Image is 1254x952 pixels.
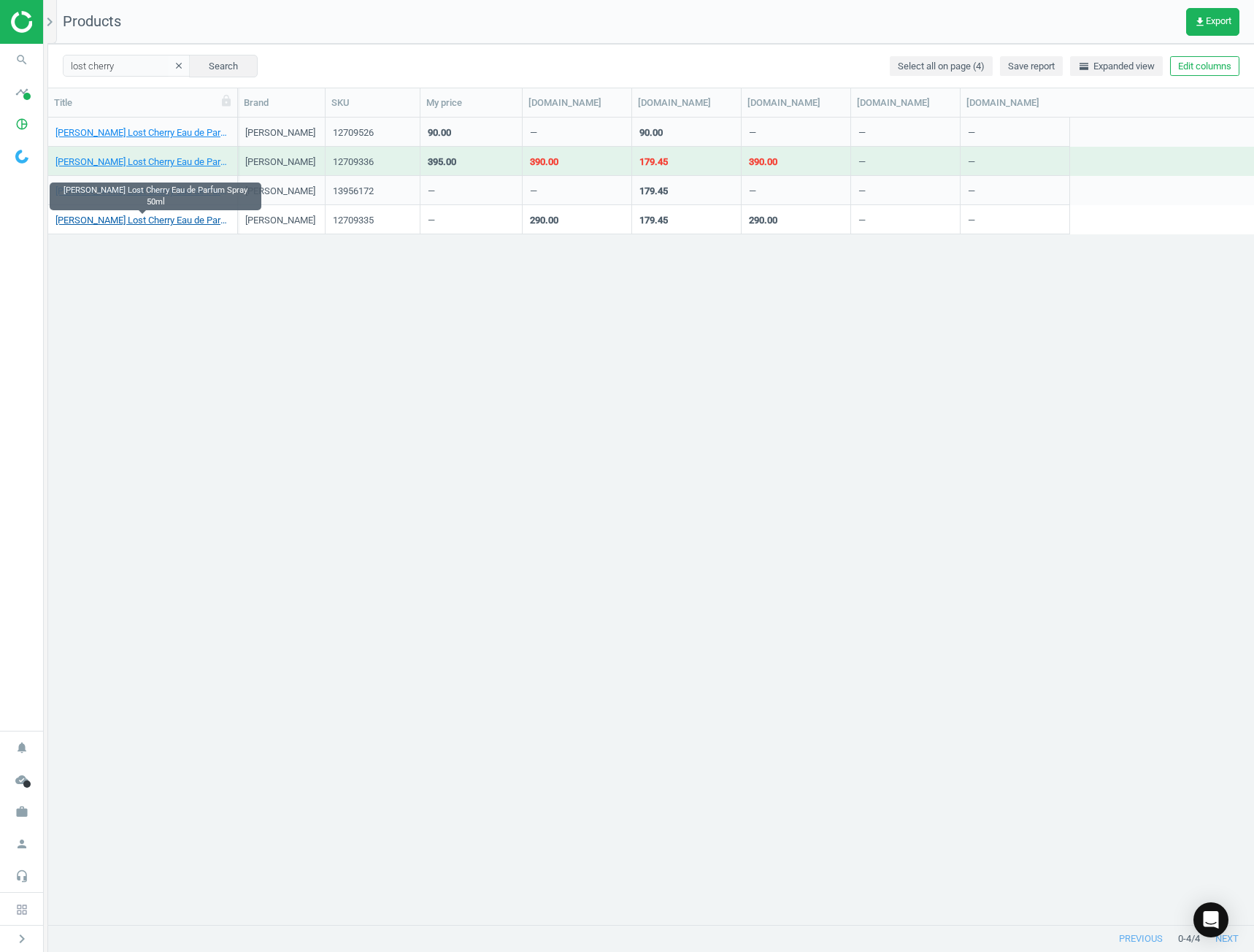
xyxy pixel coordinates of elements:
[245,214,315,232] div: [PERSON_NAME]
[428,185,435,203] div: —
[966,96,1064,110] div: [DOMAIN_NAME]
[15,150,28,164] img: wGWNvw8QSZomAAAAABJRU5ErkJggg==
[48,118,1254,924] div: grid
[50,183,261,210] div: [PERSON_NAME] Lost Cherry Eau de Parfum Spray 50ml
[8,798,36,826] i: work
[55,156,230,169] a: [PERSON_NAME] Lost Cherry Eau de Parfum Spray 100ml
[4,929,40,948] button: chevron_right
[1070,56,1163,77] button: horizontal_splitExpanded view
[858,156,866,174] div: —
[333,156,412,169] div: 12709336
[530,214,558,227] div: 290.00
[245,126,315,145] div: [PERSON_NAME]
[1193,902,1228,937] div: Open Intercom Messenger
[639,185,668,198] div: 179.45
[63,12,121,30] span: Products
[245,185,315,203] div: [PERSON_NAME]
[530,185,537,203] div: —
[1170,56,1239,77] button: Edit columns
[426,96,516,110] div: My price
[189,55,258,77] button: Search
[1078,61,1090,72] i: horizontal_split
[749,126,756,145] div: —
[639,156,668,169] div: 179.45
[530,156,558,169] div: 390.00
[63,55,191,77] input: SKU/Title search
[41,13,58,31] i: chevron_right
[749,156,777,169] div: 390.00
[1191,932,1200,945] span: / 4
[8,46,36,74] i: search
[168,56,190,77] button: clear
[1078,60,1155,73] span: Expanded view
[749,214,777,227] div: 290.00
[747,96,845,110] div: [DOMAIN_NAME]
[749,185,756,203] div: —
[333,126,412,139] div: 12709526
[174,61,184,71] i: clear
[1194,16,1231,28] span: Export
[968,156,975,174] div: —
[858,214,866,232] div: —
[1200,926,1254,952] button: next
[55,214,230,227] a: [PERSON_NAME] Lost Cherry Eau de Parfum Spray 50ml
[244,96,319,110] div: Brand
[8,734,36,761] i: notifications
[1186,8,1239,36] button: get_appExport
[11,11,115,33] img: ajHJNr6hYgQAAAAASUVORK5CYII=
[333,185,412,198] div: 13956172
[8,830,36,858] i: person
[890,56,993,77] button: Select all on page (4)
[1008,60,1055,73] span: Save report
[428,156,456,169] div: 395.00
[1194,16,1206,28] i: get_app
[968,185,975,203] div: —
[428,126,451,139] div: 90.00
[530,126,537,145] div: —
[331,96,414,110] div: SKU
[428,214,435,232] div: —
[528,96,626,110] div: [DOMAIN_NAME]
[55,126,230,139] a: [PERSON_NAME] Lost Cherry Eau de Parfum Atomizer 10ml
[1104,926,1178,952] button: previous
[8,110,36,138] i: pie_chart_outlined
[8,78,36,106] i: timeline
[13,930,31,948] i: chevron_right
[638,96,735,110] div: [DOMAIN_NAME]
[333,214,412,227] div: 12709335
[858,185,866,203] div: —
[639,126,663,139] div: 90.00
[1178,932,1191,945] span: 0 - 4
[968,214,975,232] div: —
[858,126,866,145] div: —
[245,156,315,174] div: [PERSON_NAME]
[54,96,231,110] div: Title
[898,60,985,73] span: Select all on page (4)
[8,766,36,794] i: cloud_done
[857,96,954,110] div: [DOMAIN_NAME]
[639,214,668,227] div: 179.45
[968,126,975,145] div: —
[1000,56,1063,77] button: Save report
[8,862,36,890] i: headset_mic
